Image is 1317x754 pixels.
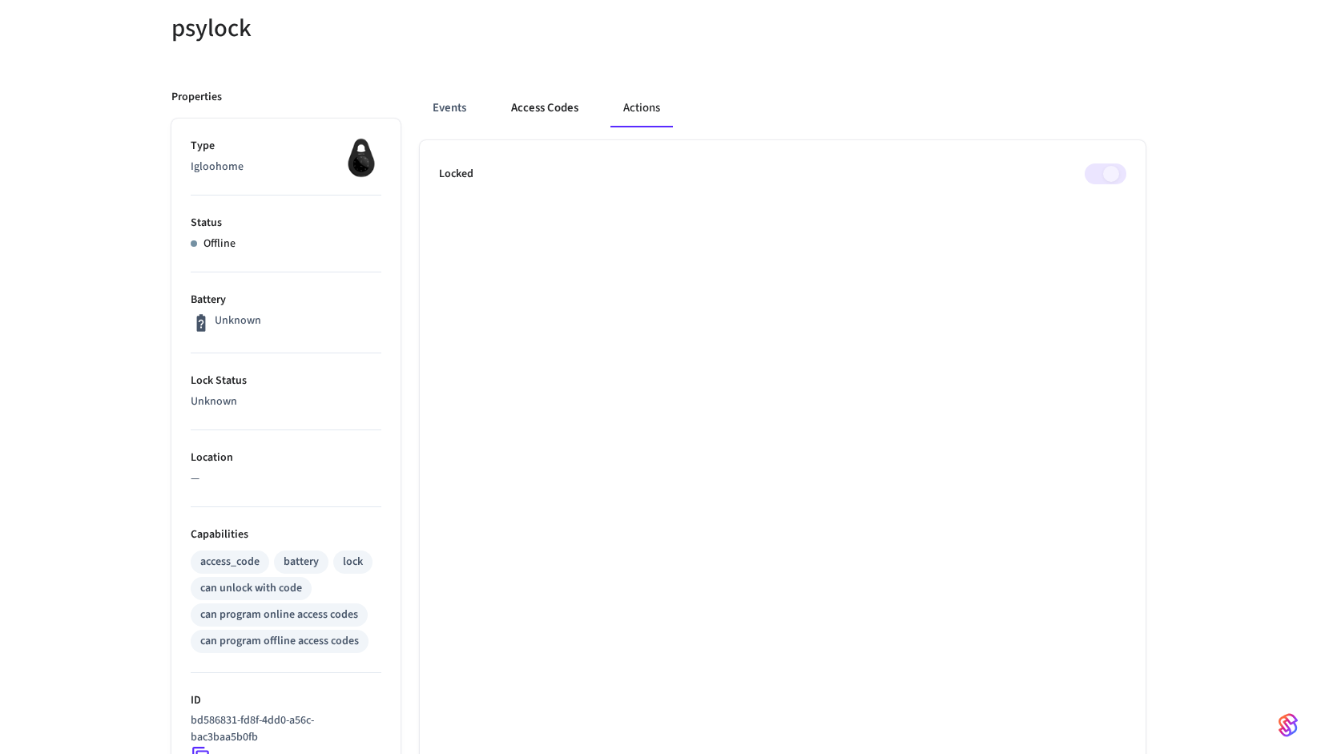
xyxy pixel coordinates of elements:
p: ID [191,692,381,709]
p: Capabilities [191,526,381,543]
p: Battery [191,292,381,308]
button: Events [420,89,479,127]
img: SeamLogoGradient.69752ec5.svg [1279,712,1298,738]
p: Type [191,138,381,155]
p: Unknown [191,393,381,410]
p: Offline [203,236,236,252]
img: igloohome_igke [341,138,381,178]
p: Igloohome [191,159,381,175]
p: Unknown [215,312,261,329]
div: lock [343,554,363,571]
p: — [191,470,381,487]
div: can program offline access codes [200,633,359,650]
p: Lock Status [191,373,381,389]
button: Access Codes [498,89,591,127]
p: Locked [439,166,473,183]
div: ant example [420,89,1146,127]
p: Properties [171,89,222,106]
div: can program online access codes [200,607,358,623]
p: bd586831-fd8f-4dd0-a56c-bac3baa5b0fb [191,712,375,746]
div: access_code [200,554,260,571]
div: battery [284,554,319,571]
p: Location [191,450,381,466]
h5: psylock [171,12,649,45]
p: Status [191,215,381,232]
button: Actions [610,89,673,127]
div: can unlock with code [200,580,302,597]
